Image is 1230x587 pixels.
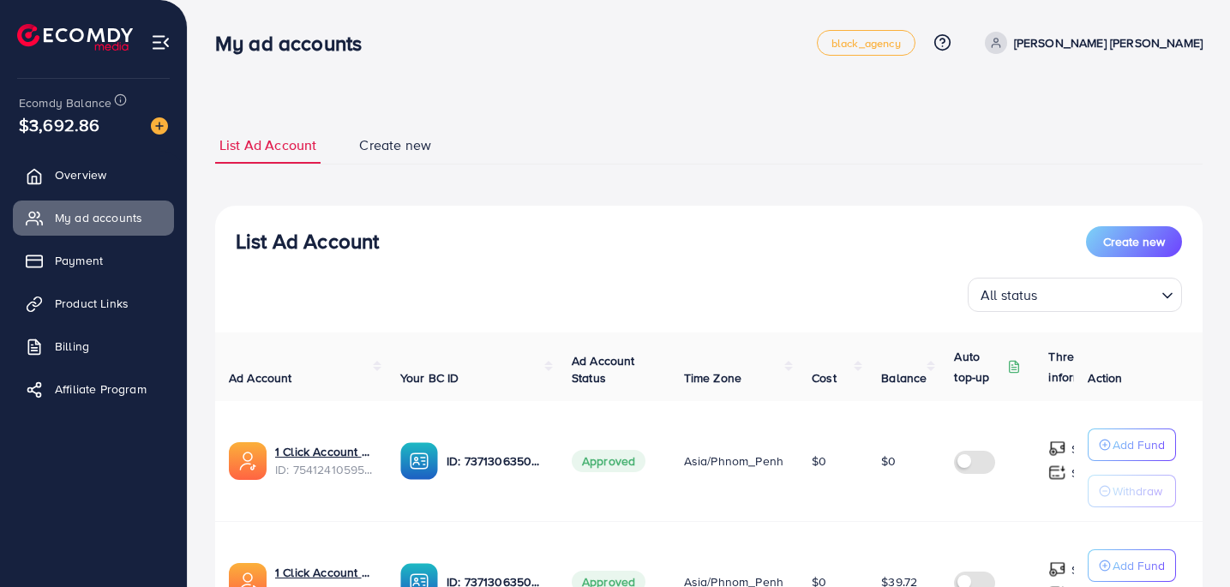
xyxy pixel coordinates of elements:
[1088,475,1176,507] button: Withdraw
[151,33,171,52] img: menu
[831,38,901,49] span: black_agency
[1014,33,1203,53] p: [PERSON_NAME] [PERSON_NAME]
[1071,463,1093,483] p: $ ---
[1103,233,1165,250] span: Create new
[151,117,168,135] img: image
[229,369,292,386] span: Ad Account
[684,452,783,470] span: Asia/Phnom_Penh
[1088,549,1176,582] button: Add Fund
[954,346,1004,387] p: Auto top-up
[1113,481,1162,501] p: Withdraw
[812,452,826,470] span: $0
[572,450,645,472] span: Approved
[13,329,174,363] a: Billing
[881,369,927,386] span: Balance
[447,451,544,471] p: ID: 7371306350615248913
[13,201,174,235] a: My ad accounts
[55,295,129,312] span: Product Links
[359,135,431,155] span: Create new
[13,243,174,278] a: Payment
[55,380,147,398] span: Affiliate Program
[1043,279,1155,308] input: Search for option
[1088,369,1122,386] span: Action
[978,32,1203,54] a: [PERSON_NAME] [PERSON_NAME]
[275,461,373,478] span: ID: 7541241059532472321
[812,369,837,386] span: Cost
[817,30,915,56] a: black_agency
[1088,428,1176,461] button: Add Fund
[219,135,316,155] span: List Ad Account
[13,372,174,406] a: Affiliate Program
[1113,434,1165,455] p: Add Fund
[13,158,174,192] a: Overview
[400,369,459,386] span: Your BC ID
[1048,346,1132,387] p: Threshold information
[1113,555,1165,576] p: Add Fund
[55,209,142,226] span: My ad accounts
[55,166,106,183] span: Overview
[968,278,1182,312] div: Search for option
[215,31,375,56] h3: My ad accounts
[1048,560,1066,578] img: top-up amount
[236,229,379,254] h3: List Ad Account
[881,452,896,470] span: $0
[275,443,373,460] a: 1 Click Account 127
[55,252,103,269] span: Payment
[1086,226,1182,257] button: Create new
[55,338,89,355] span: Billing
[684,369,741,386] span: Time Zone
[1071,560,1093,580] p: $ ---
[17,24,133,51] img: logo
[19,94,111,111] span: Ecomdy Balance
[275,564,373,581] a: 1 Click Account 126
[275,443,373,478] div: <span class='underline'>1 Click Account 127</span></br>7541241059532472321
[19,112,99,137] span: $3,692.86
[229,442,267,480] img: ic-ads-acc.e4c84228.svg
[1048,464,1066,482] img: top-up amount
[13,286,174,320] a: Product Links
[400,442,438,480] img: ic-ba-acc.ded83a64.svg
[977,283,1041,308] span: All status
[572,352,635,386] span: Ad Account Status
[1071,439,1093,459] p: $ ---
[1048,440,1066,458] img: top-up amount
